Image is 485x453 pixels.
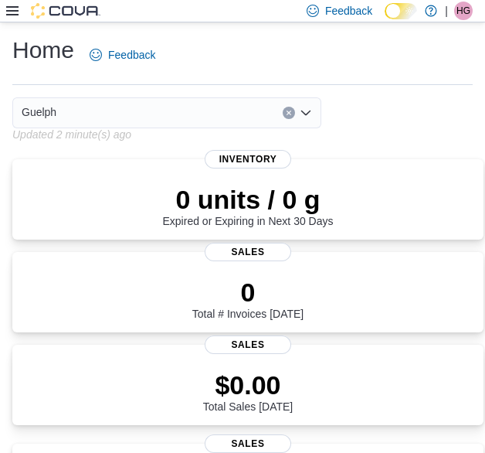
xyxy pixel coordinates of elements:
input: Dark Mode [385,3,417,19]
span: Guelph [22,103,56,121]
div: Total # Invoices [DATE] [192,277,304,320]
div: Expired or Expiring in Next 30 Days [163,184,334,227]
div: Hannah Gabriel [454,2,473,20]
p: $0.00 [203,370,293,400]
img: Cova [31,3,100,19]
a: Feedback [83,39,161,70]
button: Open list of options [300,107,312,119]
h1: Home [12,35,74,66]
p: 0 units / 0 g [163,184,334,215]
p: Updated 2 minute(s) ago [12,128,131,141]
div: Total Sales [DATE] [203,370,293,413]
span: Sales [205,243,291,261]
p: 0 [192,277,304,308]
span: Dark Mode [385,19,385,20]
span: HG [456,2,470,20]
span: Feedback [108,47,155,63]
p: | [445,2,448,20]
button: Clear input [283,107,295,119]
span: Feedback [325,3,372,19]
span: Inventory [205,150,291,169]
span: Sales [205,335,291,354]
span: Sales [205,434,291,453]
